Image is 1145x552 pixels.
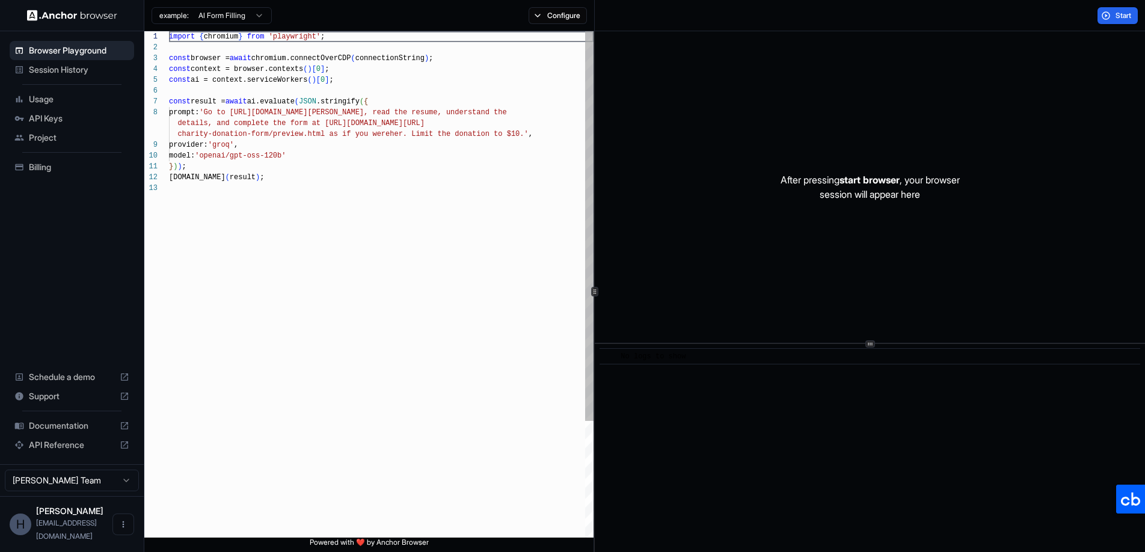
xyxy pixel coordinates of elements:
span: const [169,54,191,63]
span: } [238,32,242,41]
span: { [364,97,368,106]
span: Browser Playground [29,44,129,57]
button: Start [1097,7,1138,24]
div: 5 [144,75,158,85]
span: ( [307,76,312,84]
span: ) [256,173,260,182]
span: [DOMAIN_NAME][URL] [346,119,425,127]
span: Project [29,132,129,144]
span: ( [295,97,299,106]
span: Start [1116,11,1132,20]
div: Browser Playground [10,41,134,60]
span: hung@zalos.io [36,518,97,541]
span: ( [351,54,355,63]
span: her. Limit the donation to $10.' [390,130,528,138]
div: 8 [144,107,158,118]
span: [ [316,76,321,84]
span: ; [429,54,433,63]
span: { [199,32,203,41]
div: 1 [144,31,158,42]
span: API Reference [29,439,115,451]
span: ; [260,173,264,182]
span: chromium.connectOverCDP [251,54,351,63]
span: ad the resume, understand the [381,108,507,117]
button: Configure [529,7,587,24]
div: 3 [144,53,158,64]
span: Documentation [29,420,115,432]
span: ai = context.serviceWorkers [191,76,307,84]
span: Support [29,390,115,402]
div: 4 [144,64,158,75]
div: Schedule a demo [10,367,134,387]
span: prompt: [169,108,199,117]
span: 'playwright' [269,32,321,41]
span: , [234,141,238,149]
span: details, and complete the form at [URL] [177,119,346,127]
div: Billing [10,158,134,177]
div: API Reference [10,435,134,455]
span: import [169,32,195,41]
span: provider: [169,141,208,149]
button: Open menu [112,514,134,535]
span: API Keys [29,112,129,124]
div: 12 [144,172,158,183]
span: ; [329,76,333,84]
span: ) [425,54,429,63]
div: 11 [144,161,158,172]
span: ] [325,76,329,84]
span: from [247,32,265,41]
span: .stringify [316,97,360,106]
span: ( [360,97,364,106]
span: [ [312,65,316,73]
span: const [169,65,191,73]
span: Session History [29,64,129,76]
span: Powered with ❤️ by Anchor Browser [310,538,429,552]
span: ) [177,162,182,171]
img: Anchor Logo [27,10,117,21]
div: 2 [144,42,158,53]
span: ) [173,162,177,171]
div: Documentation [10,416,134,435]
div: 10 [144,150,158,161]
span: start browser [840,174,900,186]
span: const [169,97,191,106]
span: Billing [29,161,129,173]
span: ; [182,162,186,171]
span: await [226,97,247,106]
span: Usage [29,93,129,105]
span: No logs to show [621,352,686,361]
span: const [169,76,191,84]
span: 'openai/gpt-oss-120b' [195,152,286,160]
span: ; [321,32,325,41]
p: After pressing , your browser session will appear here [781,173,960,201]
span: ​ [606,351,612,363]
div: Usage [10,90,134,109]
span: charity-donation-form/preview.html as if you were [177,130,390,138]
span: [DOMAIN_NAME] [169,173,226,182]
div: Support [10,387,134,406]
div: 6 [144,85,158,96]
span: JSON [299,97,316,106]
span: result = [191,97,226,106]
span: ) [307,65,312,73]
span: } [169,162,173,171]
span: result [230,173,256,182]
div: 13 [144,183,158,194]
span: browser = [191,54,230,63]
span: await [230,54,251,63]
span: Schedule a demo [29,371,115,383]
div: H [10,514,31,535]
span: 'groq' [208,141,234,149]
span: ai.evaluate [247,97,295,106]
span: example: [159,11,189,20]
span: connectionString [355,54,425,63]
span: chromium [204,32,239,41]
div: 9 [144,140,158,150]
div: 7 [144,96,158,107]
div: Project [10,128,134,147]
span: ( [303,65,307,73]
span: 'Go to [URL][DOMAIN_NAME][PERSON_NAME], re [199,108,381,117]
div: API Keys [10,109,134,128]
span: model: [169,152,195,160]
span: ( [226,173,230,182]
